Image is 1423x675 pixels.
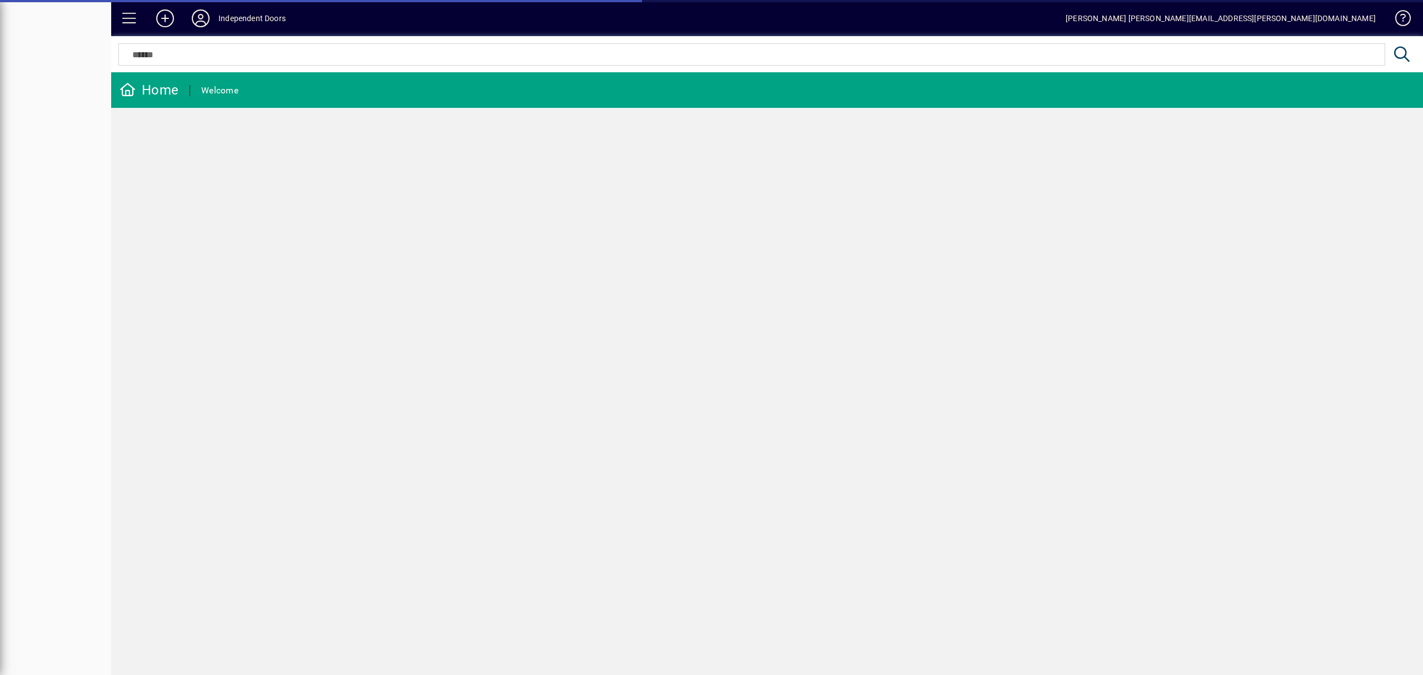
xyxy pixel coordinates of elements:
[183,8,218,28] button: Profile
[1387,2,1409,38] a: Knowledge Base
[218,9,286,27] div: Independent Doors
[201,82,238,100] div: Welcome
[120,81,178,99] div: Home
[147,8,183,28] button: Add
[1066,9,1376,27] div: [PERSON_NAME] [PERSON_NAME][EMAIL_ADDRESS][PERSON_NAME][DOMAIN_NAME]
